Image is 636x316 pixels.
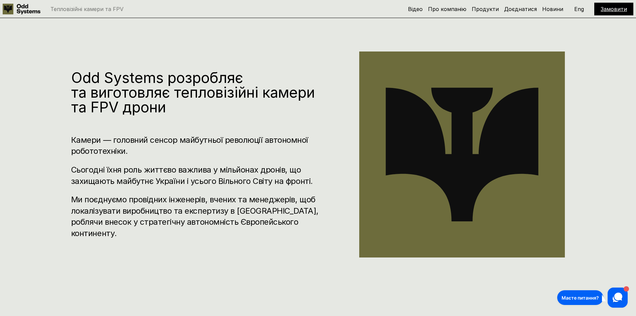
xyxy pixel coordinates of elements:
[71,164,319,187] h3: Сьогодні їхня роль життєво важлива у мільйонах дронів, що захищають майбутнє України і усього Віл...
[504,6,537,12] a: Доєднатися
[50,6,124,12] p: Тепловізійні камери та FPV
[71,70,319,114] h1: Odd Systems розробляє та виготовляє тепловізійні камери та FPV дрони
[574,6,584,12] p: Eng
[472,6,499,12] a: Продукти
[71,194,319,239] h3: Ми поєднуємо провідних інженерів, вчених та менеджерів, щоб локалізувати виробництво та експертиз...
[542,6,563,12] a: Новини
[556,286,629,309] iframe: HelpCrunch
[601,6,627,12] a: Замовити
[428,6,466,12] a: Про компанію
[71,134,319,157] h3: Камери — головний сенсор майбутньої революції автономної робототехніки.
[408,6,423,12] a: Відео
